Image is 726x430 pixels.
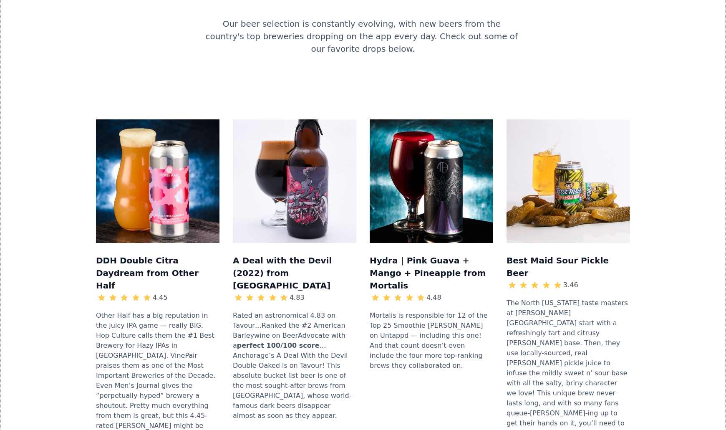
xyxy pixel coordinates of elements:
div: Mortalis is responsible for 12 of the Top 25 Smoothie [PERSON_NAME] on Untappd — including this o... [370,306,493,375]
h3: DDH Double Citra Daydream from Other Half [96,253,219,292]
img: Mockup [96,119,219,243]
div: Rated an astronomical 4.83 on Tavour…Ranked the #2 American Barleywine on BeerAdvocate with a …An... [233,306,356,425]
img: Mockup [507,119,630,243]
h3: Best Maid Sour Pickle Beer [507,253,630,279]
div: Our beer selection is constantly evolving, with new beers from the country's top breweries droppi... [203,18,523,72]
div: 3.46 [563,280,578,290]
strong: perfect 100/100 score [237,341,320,349]
h3: A Deal with the Devil (2022) from [GEOGRAPHIC_DATA] [233,253,356,292]
div: 4.48 [426,293,441,303]
h3: Hydra | Pink Guava + Mango + Pineapple from Mortalis [370,253,493,292]
div: 4.83 [290,293,305,303]
img: Mockup [233,119,356,243]
img: Mockup [370,119,493,243]
div: 4.45 [153,293,168,303]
